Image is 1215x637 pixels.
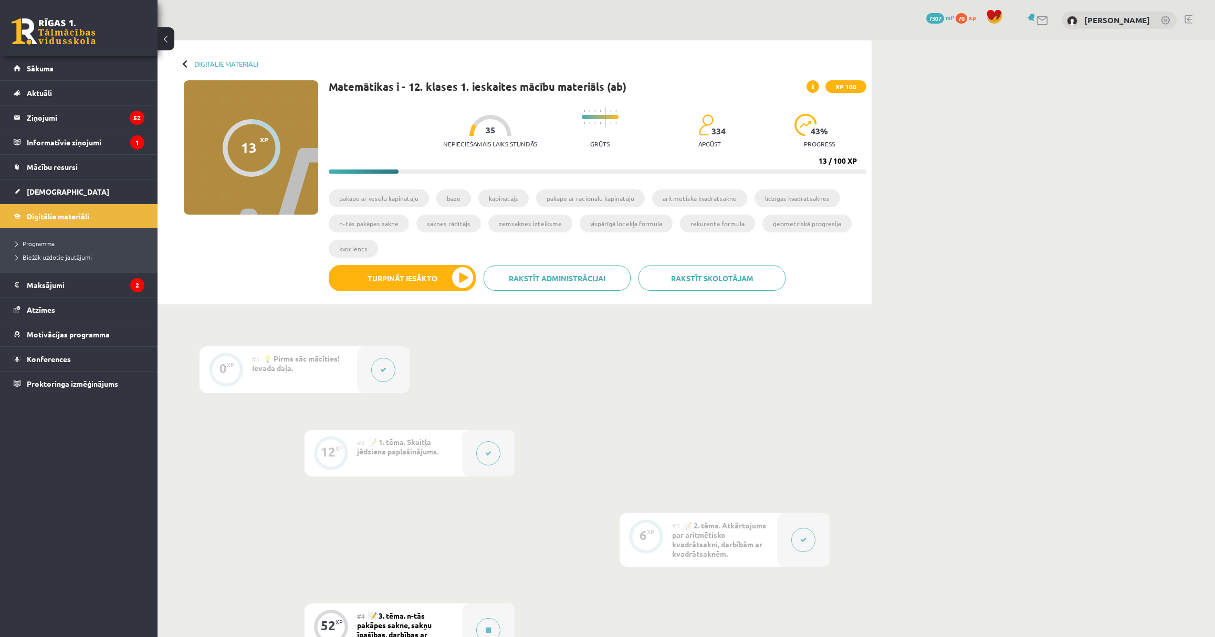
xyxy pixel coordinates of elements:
[811,126,829,136] span: 43 %
[27,162,78,172] span: Mācību resursi
[130,135,144,150] i: 1
[329,189,429,207] li: pakāpe ar veselu kāpinātāju
[672,521,766,558] span: 📝 2. tēma. Atkārtojums par aritmētisko kvadrātsakni, darbībām ar kvadrātsaknēm.
[762,215,852,232] li: ģeometriskā progresija
[27,330,110,339] span: Motivācijas programma
[946,13,954,22] span: mP
[825,80,866,93] span: XP 100
[252,355,260,363] span: #1
[698,114,714,136] img: students-c634bb4e5e11cddfef0936a35e636f08e4e9abd3cc4e673bd6f9a4125e45ecb1.svg
[14,204,144,228] a: Digitālie materiāli
[1067,16,1077,26] img: Tīna Kante
[610,122,611,124] img: icon-short-line-57e1e144782c952c97e751825c79c345078a6d821885a25fce030b3d8c18986b.svg
[14,347,144,371] a: Konferences
[443,140,537,147] p: Nepieciešamais laiks stundās
[589,110,590,112] img: icon-short-line-57e1e144782c952c97e751825c79c345078a6d821885a25fce030b3d8c18986b.svg
[27,354,71,364] span: Konferences
[652,189,747,207] li: aritmētiskā kvadrātsakne
[14,56,144,80] a: Sākums
[14,371,144,396] a: Proktoringa izmēģinājums
[27,379,118,388] span: Proktoringa izmēģinājums
[194,60,258,68] a: Digitālie materiāli
[27,63,54,73] span: Sākums
[14,273,144,297] a: Maksājumi2
[336,619,343,625] div: XP
[16,239,147,248] a: Programma
[329,265,476,291] button: Turpināt iesākto
[14,105,144,130] a: Ziņojumi52
[638,266,785,291] a: Rakstīt skolotājam
[357,438,365,447] span: #2
[1084,15,1150,25] a: [PERSON_NAME]
[14,298,144,322] a: Atzīmes
[600,122,601,124] img: icon-short-line-57e1e144782c952c97e751825c79c345078a6d821885a25fce030b3d8c18986b.svg
[956,13,981,22] a: 70 xp
[794,114,817,136] img: icon-progress-161ccf0a02000e728c5f80fcf4c31c7af3da0e1684b2b1d7c360e028c24a22f1.svg
[227,362,234,368] div: XP
[27,187,109,196] span: [DEMOGRAPHIC_DATA]
[14,179,144,204] a: [DEMOGRAPHIC_DATA]
[711,126,726,136] span: 334
[16,239,55,248] span: Programma
[580,215,673,232] li: vispārīgā locekļa formula
[610,110,611,112] img: icon-short-line-57e1e144782c952c97e751825c79c345078a6d821885a25fce030b3d8c18986b.svg
[594,122,595,124] img: icon-short-line-57e1e144782c952c97e751825c79c345078a6d821885a25fce030b3d8c18986b.svg
[27,105,144,130] legend: Ziņojumi
[357,437,438,456] span: 📝 1. tēma. Skaitļa jēdziena paplašinājums.
[647,529,654,535] div: XP
[698,140,721,147] p: apgūst
[584,122,585,124] img: icon-short-line-57e1e144782c952c97e751825c79c345078a6d821885a25fce030b3d8c18986b.svg
[605,107,606,128] img: icon-long-line-d9ea69661e0d244f92f715978eff75569469978d946b2353a9bb055b3ed8787d.svg
[219,364,227,373] div: 0
[584,110,585,112] img: icon-short-line-57e1e144782c952c97e751825c79c345078a6d821885a25fce030b3d8c18986b.svg
[27,130,144,154] legend: Informatīvie ziņojumi
[27,305,55,314] span: Atzīmes
[755,189,840,207] li: līdzīgas kvadrātsaknes
[27,211,89,221] span: Digitālie materiāli
[926,13,944,24] span: 7307
[130,111,144,125] i: 52
[16,252,147,262] a: Biežāk uzdotie jautājumi
[329,240,378,258] li: kvocients
[329,215,409,232] li: n-tās pakāpes sakne
[357,612,365,620] span: #4
[336,445,343,451] div: XP
[321,447,336,456] div: 12
[321,621,336,630] div: 52
[416,215,481,232] li: saknes rādītājs
[14,81,144,105] a: Aktuāli
[536,189,645,207] li: pakāpe ar racionālu kāpinātāju
[260,136,268,143] span: XP
[329,80,626,93] h1: Matemātikas i - 12. klases 1. ieskaites mācību materiāls (ab)
[252,354,340,373] span: 💡 Pirms sāc mācīties! Ievada daļa.
[672,522,680,530] span: #3
[14,130,144,154] a: Informatīvie ziņojumi1
[615,122,616,124] img: icon-short-line-57e1e144782c952c97e751825c79c345078a6d821885a25fce030b3d8c18986b.svg
[590,140,610,147] p: Grūts
[16,253,92,261] span: Biežāk uzdotie jautājumi
[589,122,590,124] img: icon-short-line-57e1e144782c952c97e751825c79c345078a6d821885a25fce030b3d8c18986b.svg
[241,140,257,155] div: 13
[956,13,967,24] span: 70
[27,88,52,98] span: Aktuāli
[680,215,755,232] li: rekurenta formula
[14,322,144,346] a: Motivācijas programma
[484,266,631,291] a: Rakstīt administrācijai
[488,215,572,232] li: zemsaknes izteiksme
[640,530,647,540] div: 6
[27,273,144,297] legend: Maksājumi
[478,189,529,207] li: kāpinātājs
[436,189,471,207] li: bāze
[804,140,835,147] p: progress
[969,13,976,22] span: xp
[926,13,954,22] a: 7307 mP
[14,155,144,179] a: Mācību resursi
[615,110,616,112] img: icon-short-line-57e1e144782c952c97e751825c79c345078a6d821885a25fce030b3d8c18986b.svg
[130,278,144,292] i: 2
[594,110,595,112] img: icon-short-line-57e1e144782c952c97e751825c79c345078a6d821885a25fce030b3d8c18986b.svg
[600,110,601,112] img: icon-short-line-57e1e144782c952c97e751825c79c345078a6d821885a25fce030b3d8c18986b.svg
[486,125,495,135] span: 35
[12,18,96,45] a: Rīgas 1. Tālmācības vidusskola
